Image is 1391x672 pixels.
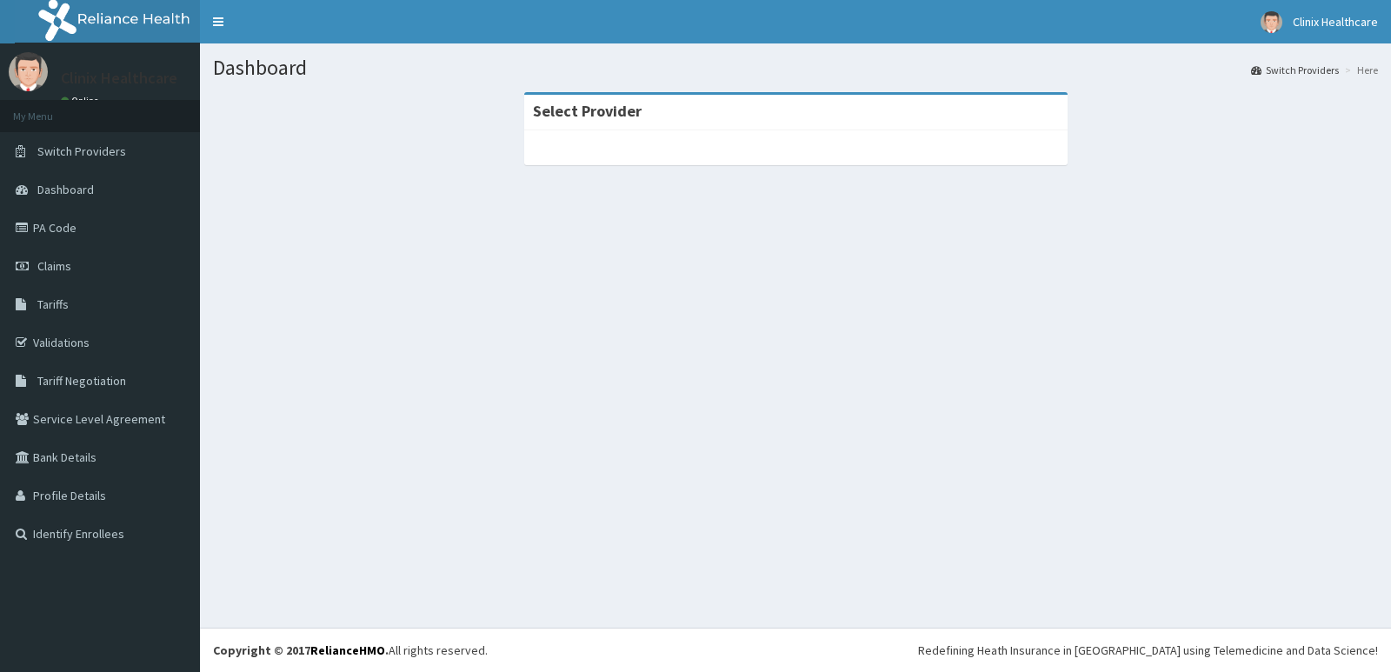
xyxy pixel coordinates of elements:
[310,642,385,658] a: RelianceHMO
[61,70,177,86] p: Clinix Healthcare
[1293,14,1378,30] span: Clinix Healthcare
[1261,11,1282,33] img: User Image
[1251,63,1339,77] a: Switch Providers
[37,182,94,197] span: Dashboard
[61,95,103,107] a: Online
[37,143,126,159] span: Switch Providers
[37,373,126,389] span: Tariff Negotiation
[533,101,642,121] strong: Select Provider
[37,258,71,274] span: Claims
[918,642,1378,659] div: Redefining Heath Insurance in [GEOGRAPHIC_DATA] using Telemedicine and Data Science!
[200,628,1391,672] footer: All rights reserved.
[1341,63,1378,77] li: Here
[37,296,69,312] span: Tariffs
[213,57,1378,79] h1: Dashboard
[213,642,389,658] strong: Copyright © 2017 .
[9,52,48,91] img: User Image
